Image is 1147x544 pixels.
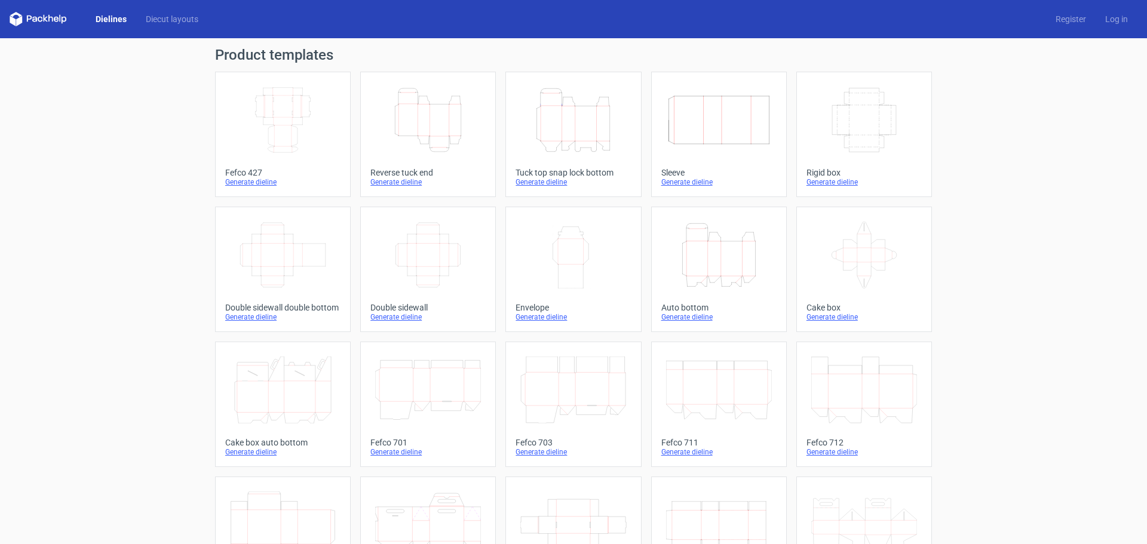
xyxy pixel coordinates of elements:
[225,177,341,187] div: Generate dieline
[215,48,932,62] h1: Product templates
[806,447,922,457] div: Generate dieline
[651,207,787,332] a: Auto bottomGenerate dieline
[505,342,641,467] a: Fefco 703Generate dieline
[661,312,777,322] div: Generate dieline
[516,447,631,457] div: Generate dieline
[370,312,486,322] div: Generate dieline
[225,303,341,312] div: Double sidewall double bottom
[661,447,777,457] div: Generate dieline
[225,168,341,177] div: Fefco 427
[516,177,631,187] div: Generate dieline
[370,303,486,312] div: Double sidewall
[370,438,486,447] div: Fefco 701
[360,207,496,332] a: Double sidewallGenerate dieline
[516,438,631,447] div: Fefco 703
[651,72,787,197] a: SleeveGenerate dieline
[806,438,922,447] div: Fefco 712
[1046,13,1096,25] a: Register
[215,342,351,467] a: Cake box auto bottomGenerate dieline
[215,207,351,332] a: Double sidewall double bottomGenerate dieline
[225,447,341,457] div: Generate dieline
[661,177,777,187] div: Generate dieline
[360,342,496,467] a: Fefco 701Generate dieline
[360,72,496,197] a: Reverse tuck endGenerate dieline
[516,168,631,177] div: Tuck top snap lock bottom
[796,342,932,467] a: Fefco 712Generate dieline
[796,207,932,332] a: Cake boxGenerate dieline
[86,13,136,25] a: Dielines
[661,168,777,177] div: Sleeve
[516,303,631,312] div: Envelope
[370,447,486,457] div: Generate dieline
[806,168,922,177] div: Rigid box
[225,312,341,322] div: Generate dieline
[136,13,208,25] a: Diecut layouts
[370,168,486,177] div: Reverse tuck end
[225,438,341,447] div: Cake box auto bottom
[661,438,777,447] div: Fefco 711
[215,72,351,197] a: Fefco 427Generate dieline
[516,312,631,322] div: Generate dieline
[505,72,641,197] a: Tuck top snap lock bottomGenerate dieline
[1096,13,1137,25] a: Log in
[505,207,641,332] a: EnvelopeGenerate dieline
[370,177,486,187] div: Generate dieline
[796,72,932,197] a: Rigid boxGenerate dieline
[806,312,922,322] div: Generate dieline
[806,303,922,312] div: Cake box
[651,342,787,467] a: Fefco 711Generate dieline
[661,303,777,312] div: Auto bottom
[806,177,922,187] div: Generate dieline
